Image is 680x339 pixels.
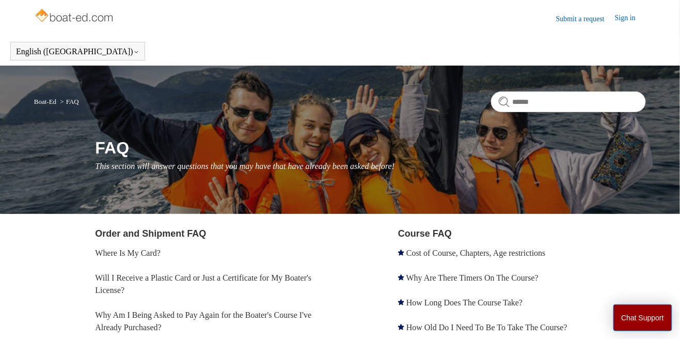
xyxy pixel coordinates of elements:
a: Sign in [615,12,646,25]
svg: Promoted article [398,274,404,281]
li: Boat-Ed [34,98,58,105]
a: Why Am I Being Asked to Pay Again for the Boater's Course I've Already Purchased? [95,311,311,332]
button: Chat Support [613,304,673,331]
input: Search [491,91,646,112]
svg: Promoted article [398,324,404,330]
a: Order and Shipment FAQ [95,228,206,239]
a: Will I Receive a Plastic Card or Just a Certificate for My Boater's License? [95,273,311,295]
a: Where Is My Card? [95,249,161,257]
a: Submit a request [556,13,615,24]
a: Cost of Course, Chapters, Age restrictions [406,249,546,257]
li: FAQ [58,98,78,105]
h1: FAQ [95,135,646,160]
a: Course FAQ [398,228,452,239]
a: How Old Do I Need To Be To Take The Course? [406,323,567,332]
a: How Long Does The Course Take? [406,298,523,307]
img: Boat-Ed Help Center home page [34,6,116,27]
svg: Promoted article [398,250,404,256]
p: This section will answer questions that you may have that have already been asked before! [95,160,646,173]
a: Why Are There Timers On The Course? [406,273,539,282]
button: English ([GEOGRAPHIC_DATA]) [16,47,139,56]
svg: Promoted article [398,299,404,305]
a: Boat-Ed [34,98,56,105]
